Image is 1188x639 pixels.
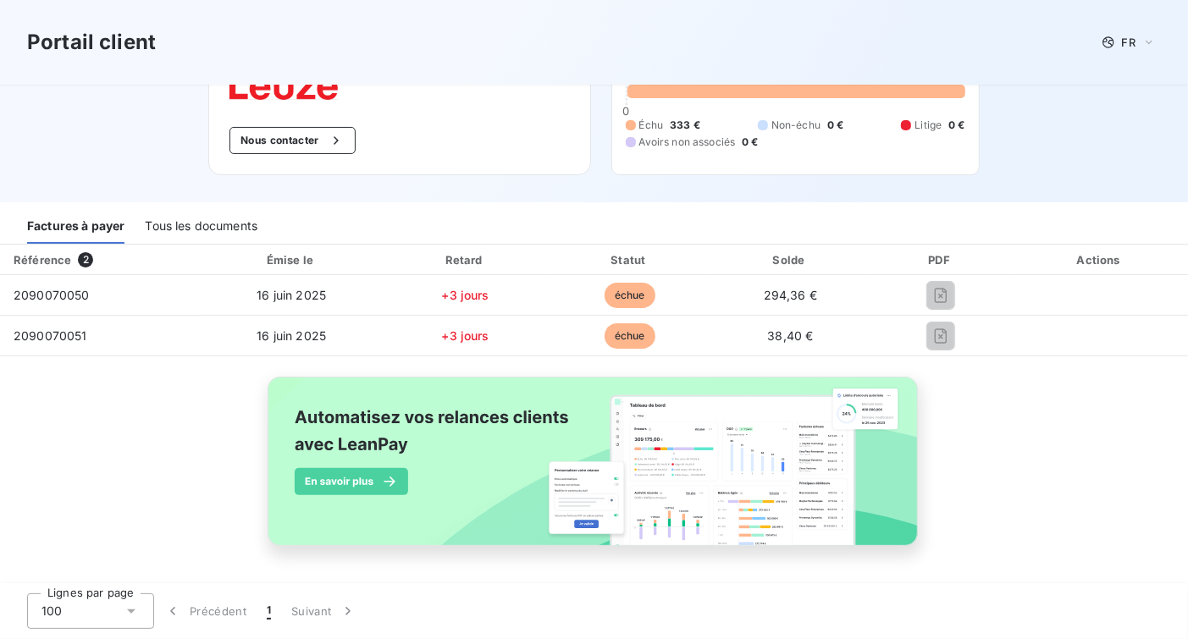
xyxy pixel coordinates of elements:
[204,251,379,268] div: Émise le
[1015,251,1185,268] div: Actions
[441,288,489,302] span: +3 jours
[145,208,257,244] div: Tous les documents
[827,118,843,133] span: 0 €
[670,118,700,133] span: 333 €
[771,118,821,133] span: Non-échu
[622,104,629,118] span: 0
[257,593,281,629] button: 1
[14,253,71,267] div: Référence
[41,603,62,620] span: 100
[257,328,326,343] span: 16 juin 2025
[27,208,124,244] div: Factures à payer
[873,251,1008,268] div: PDF
[281,593,367,629] button: Suivant
[385,251,545,268] div: Retard
[267,603,271,620] span: 1
[764,288,817,302] span: 294,36 €
[715,251,866,268] div: Solde
[639,118,664,133] span: Échu
[948,118,964,133] span: 0 €
[14,328,87,343] span: 2090070051
[914,118,942,133] span: Litige
[14,288,90,302] span: 2090070050
[78,252,93,267] span: 2
[742,135,758,150] span: 0 €
[229,127,355,154] button: Nous contacter
[767,328,813,343] span: 38,40 €
[552,251,708,268] div: Statut
[639,135,736,150] span: Avoirs non associés
[27,27,156,58] h3: Portail client
[229,72,338,100] img: Company logo
[605,323,655,349] span: échue
[154,593,257,629] button: Précédent
[605,283,655,308] span: échue
[1122,36,1136,49] span: FR
[257,288,326,302] span: 16 juin 2025
[441,328,489,343] span: +3 jours
[252,366,937,575] img: banner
